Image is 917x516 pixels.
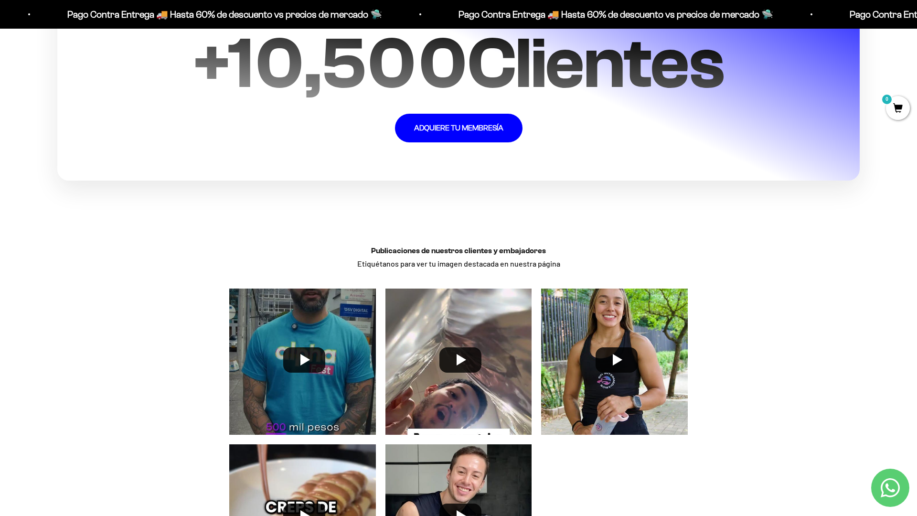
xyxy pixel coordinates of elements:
[881,94,893,105] mark: 0
[352,7,667,22] p: Pago Contra Entrega 🚚 Hasta 60% de descuento vs precios de mercado 🛸
[886,104,910,114] a: 0
[229,246,688,256] h3: Publicaciones de nuestros clientes y embajadores
[395,114,522,142] a: ADQUIERE TU MEMBRESÍA
[381,284,537,440] img: User picture
[193,22,724,104] span: + Clientes
[536,284,693,440] img: User picture
[220,236,697,279] div: Etiquétanos para ver tu imagen destacada en nuestra página
[224,284,381,440] img: User picture
[227,22,467,104] span: 10,500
